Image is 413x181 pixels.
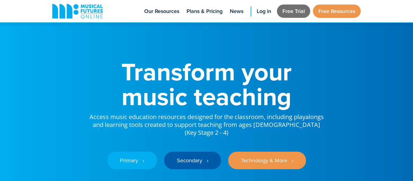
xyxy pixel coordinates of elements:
span: Our Resources [144,7,179,15]
a: Primary ‎‏‏‎ ‎ › [107,152,157,169]
h1: Transform your music teaching [89,59,324,109]
span: News [230,7,243,15]
a: Technology & More ‎‏‏‎ ‎ › [228,152,306,169]
a: Free Trial [277,5,310,18]
a: Free Resources [313,5,361,18]
span: Log in [257,7,271,15]
span: Plans & Pricing [187,7,223,15]
p: Access music education resources designed for the classroom, including playalongs and learning to... [89,109,324,137]
a: Secondary ‎‏‏‎ ‎ › [164,152,221,169]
